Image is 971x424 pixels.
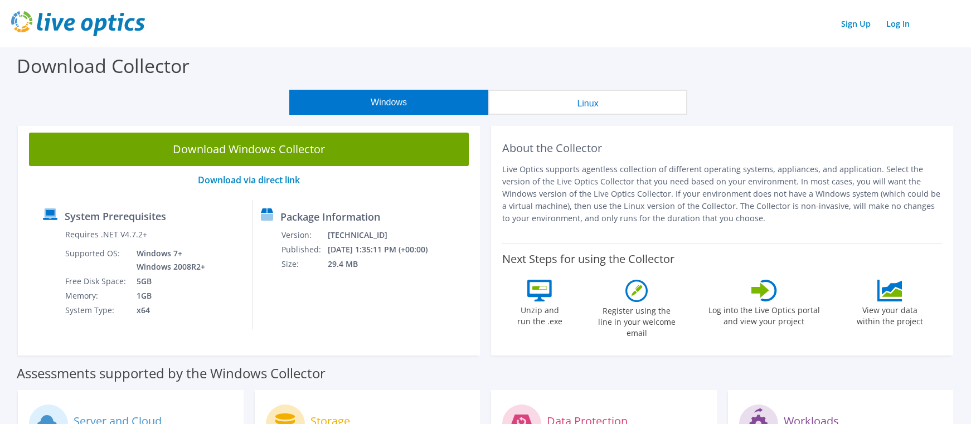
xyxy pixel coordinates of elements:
a: Sign Up [836,16,876,32]
td: Version: [281,228,327,242]
label: System Prerequisites [65,211,166,222]
td: System Type: [65,303,128,318]
td: Memory: [65,289,128,303]
a: Log In [881,16,915,32]
td: x64 [128,303,207,318]
label: Requires .NET V4.7.2+ [65,229,147,240]
label: Register using the line in your welcome email [595,302,678,339]
td: [DATE] 1:35:11 PM (+00:00) [327,242,443,257]
td: Windows 7+ Windows 2008R2+ [128,246,207,274]
td: 5GB [128,274,207,289]
td: [TECHNICAL_ID] [327,228,443,242]
img: live_optics_svg.svg [11,11,145,36]
label: Next Steps for using the Collector [502,252,674,266]
label: Log into the Live Optics portal and view your project [708,301,821,327]
td: Free Disk Space: [65,274,128,289]
td: Supported OS: [65,246,128,274]
button: Windows [289,90,488,115]
h2: About the Collector [502,142,942,155]
td: Size: [281,257,327,271]
label: Package Information [280,211,380,222]
label: Unzip and run the .exe [514,301,565,327]
label: View your data within the project [850,301,930,327]
td: 1GB [128,289,207,303]
p: Live Optics supports agentless collection of different operating systems, appliances, and applica... [502,163,942,225]
a: Download Windows Collector [29,133,469,166]
td: Published: [281,242,327,257]
button: Linux [488,90,687,115]
td: 29.4 MB [327,257,443,271]
a: Download via direct link [198,174,300,186]
label: Download Collector [17,53,190,79]
label: Assessments supported by the Windows Collector [17,368,326,379]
